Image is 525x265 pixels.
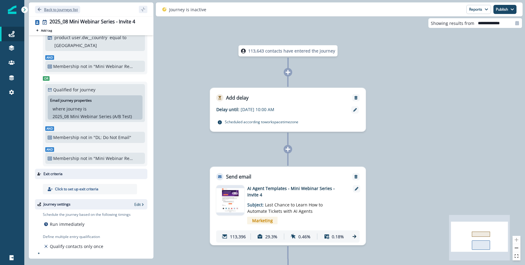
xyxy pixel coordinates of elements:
[50,98,92,103] p: Email journey properties
[351,175,361,179] button: Remove
[55,186,98,192] p: Click to set up exit criteria
[54,34,107,41] p: product user.dw__country
[210,167,366,245] div: Send emailRemoveemail asset unavailableAI Agent Templates - Mini Webinar Series - Invite 4Subject...
[50,221,84,227] p: Run immediately
[45,55,54,60] span: And
[298,233,311,240] p: 0.46%
[169,6,206,13] p: Journey is inactive
[43,212,131,217] p: Schedule the journey based on the following timings
[53,106,82,112] p: where journey
[230,45,346,56] div: 113,643 contacts have entered the journey
[45,126,54,131] span: And
[43,234,105,240] p: Define multiple entry qualification
[210,88,366,132] div: Add delayRemoveDelay until:[DATE] 10:00 AMScheduled according toworkspacetimezone
[265,233,277,240] p: 29.3%
[83,106,87,112] p: is
[247,185,345,198] p: AI Agent Templates - Mini Webinar Series - Invite 4
[110,34,126,41] p: equal to
[226,173,251,180] p: Send email
[53,155,79,161] p: Membership
[43,76,50,81] span: Or
[53,134,79,141] p: Membership
[43,171,63,177] p: Exit criteria
[81,63,92,70] p: not in
[81,134,92,141] p: not in
[216,188,245,212] img: email asset unavailable
[351,96,361,100] button: Remove
[44,7,78,12] p: Back to journeys list
[247,217,278,224] span: Marketing
[41,29,52,32] p: Add tag
[35,28,53,33] button: Add tag
[247,198,323,214] p: Subject:
[43,202,70,207] p: Journey settings
[332,233,344,240] p: 0.18%
[54,42,97,49] p: [GEOGRAPHIC_DATA]
[513,244,520,252] button: zoom out
[225,119,298,125] p: Scheduled according to workspace timezone
[53,87,95,93] p: Qualified for journey
[45,147,54,152] span: And
[134,202,141,207] p: Edit
[50,243,103,250] p: Qualify contacts only once
[226,94,249,101] p: Add delay
[230,233,246,240] p: 113,396
[431,20,474,26] p: Showing results from
[53,63,79,70] p: Membership
[247,202,323,214] span: Last Chance to Learn How to Automate Tickets with AI Agents
[466,5,491,14] button: Reports
[241,106,317,113] p: [DATE] 10:00 AM
[134,202,145,207] button: Edit
[493,5,516,14] button: Publish
[248,48,335,54] p: 113,643 contacts have entered the journey
[216,106,241,113] p: Delay until:
[94,155,135,161] p: "Mini Webinar Registrants (Salesforce Campaigns) - FINAL"
[94,134,135,141] p: "DL: Do Not Email"
[139,6,147,13] button: sidebar collapse toggle
[35,6,80,13] button: Go back
[53,113,132,120] p: 2025_08 Mini Webinar Series (A/B Test)
[50,19,135,25] div: 2025_08 Mini Webinar Series - Invite 4
[94,63,135,70] p: "Mini Webinar Registrants (Salesforce Campaigns) - FINAL"
[8,5,16,14] img: Inflection
[513,252,520,260] button: fit view
[81,155,92,161] p: not in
